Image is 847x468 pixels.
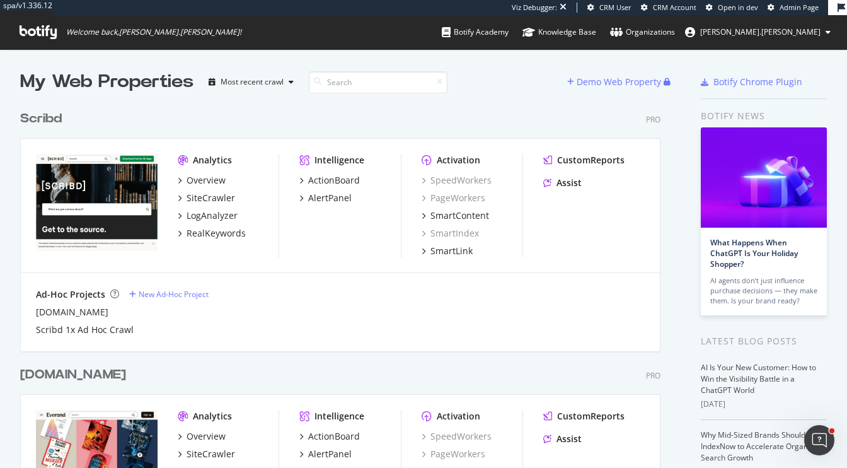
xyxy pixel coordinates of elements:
a: Knowledge Base [522,15,596,49]
div: Assist [556,177,582,189]
div: Activation [437,154,480,167]
div: Overview [187,430,226,443]
a: SmartIndex [422,227,479,240]
div: SiteCrawler [187,192,235,204]
a: RealKeywords [178,227,246,240]
a: Assist [543,177,582,189]
span: CRM Account [653,3,696,12]
div: Botify Academy [442,26,509,38]
input: Search [309,71,447,93]
div: My Web Properties [20,69,193,95]
div: Overview [187,174,226,187]
div: LogAnalyzer [187,209,238,222]
a: SiteCrawler [178,448,235,460]
div: ActionBoard [308,430,360,443]
a: ActionBoard [299,430,360,443]
a: Scribd 1x Ad Hoc Crawl [36,324,134,336]
iframe: Intercom live chat [804,425,834,455]
span: CRM User [599,3,631,12]
div: Assist [556,433,582,445]
a: Why Mid-Sized Brands Should Use IndexNow to Accelerate Organic Search Growth [701,430,821,463]
div: Knowledge Base [522,26,596,38]
a: Overview [178,430,226,443]
div: Demo Web Property [577,76,661,88]
a: AlertPanel [299,448,352,460]
span: Welcome back, [PERSON_NAME].[PERSON_NAME] ! [66,27,241,37]
div: Intelligence [314,410,364,423]
div: Ad-Hoc Projects [36,288,105,301]
button: Most recent crawl [204,72,299,92]
a: [DOMAIN_NAME] [20,366,131,384]
a: Open in dev [706,3,758,13]
a: PageWorkers [422,448,485,460]
a: SpeedWorkers [422,430,492,443]
div: Activation [437,410,480,423]
div: AI agents don’t just influence purchase decisions — they make them. Is your brand ready? [710,276,817,306]
a: PageWorkers [422,192,485,204]
div: SmartContent [430,209,489,222]
div: Analytics [193,410,232,423]
a: [DOMAIN_NAME] [36,306,108,319]
a: AI Is Your New Customer: How to Win the Visibility Battle in a ChatGPT World [701,362,816,395]
div: New Ad-Hoc Project [139,289,209,300]
a: CustomReports [543,410,625,423]
a: What Happens When ChatGPT Is Your Holiday Shopper? [710,237,798,269]
div: CustomReports [557,154,625,167]
div: Pro [646,114,660,125]
button: [PERSON_NAME].[PERSON_NAME] [675,22,841,42]
a: Scribd [20,110,67,128]
span: Open in dev [718,3,758,12]
div: [DOMAIN_NAME] [20,366,126,384]
div: Most recent crawl [221,78,284,86]
div: Botify news [701,109,827,123]
a: Admin Page [768,3,819,13]
span: heidi.noonan [700,26,821,37]
a: SmartLink [422,245,473,257]
div: RealKeywords [187,227,246,240]
div: CustomReports [557,410,625,423]
a: Overview [178,174,226,187]
div: Latest Blog Posts [701,334,827,348]
div: Organizations [610,26,675,38]
div: Analytics [193,154,232,167]
a: AlertPanel [299,192,352,204]
div: [DATE] [701,399,827,410]
div: Botify Chrome Plugin [713,76,802,88]
div: Scribd [20,110,62,128]
img: What Happens When ChatGPT Is Your Holiday Shopper? [701,127,827,228]
a: CustomReports [543,154,625,167]
div: AlertPanel [308,192,352,204]
a: Assist [543,433,582,445]
a: Demo Web Property [567,76,664,87]
div: Viz Debugger: [512,3,557,13]
a: SpeedWorkers [422,174,492,187]
a: CRM User [587,3,631,13]
a: LogAnalyzer [178,209,238,222]
a: ActionBoard [299,174,360,187]
img: scribd.com [36,154,158,252]
a: SmartContent [422,209,489,222]
a: Botify Academy [442,15,509,49]
a: CRM Account [641,3,696,13]
a: Organizations [610,15,675,49]
a: New Ad-Hoc Project [129,289,209,300]
div: AlertPanel [308,448,352,460]
div: Intelligence [314,154,364,167]
a: SiteCrawler [178,192,235,204]
span: Admin Page [780,3,819,12]
div: Pro [646,370,660,381]
a: Botify Chrome Plugin [701,76,802,88]
div: ActionBoard [308,174,360,187]
div: SiteCrawler [187,448,235,460]
div: SmartLink [430,245,473,257]
button: Demo Web Property [567,72,664,92]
